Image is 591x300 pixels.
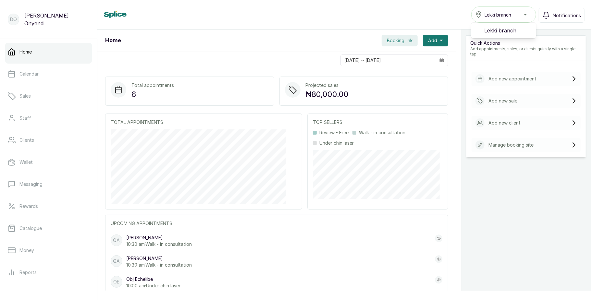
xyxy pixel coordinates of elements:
a: Calendar [5,65,92,83]
p: Walk - in consultation [359,129,405,136]
p: Messaging [19,181,43,187]
p: UPCOMING APPOINTMENTS [111,220,443,227]
p: Under chin laser [319,140,354,146]
span: Lekki branch [485,11,511,18]
p: Projected sales [306,82,349,89]
p: Home [19,49,32,55]
p: [PERSON_NAME] [126,234,192,241]
p: Add new appointment [488,76,536,82]
p: Obj Echelibe [126,276,180,282]
p: Sales [19,93,31,99]
svg: calendar [439,58,444,63]
h1: Home [105,37,121,44]
a: Staff [5,109,92,127]
p: ₦80,000.00 [306,89,349,100]
p: Catalogue [19,225,42,232]
p: Calendar [19,71,39,77]
p: Wallet [19,159,33,165]
a: Rewards [5,197,92,215]
p: QA [113,237,120,244]
button: Booking link [382,35,418,46]
p: Review - Free [319,129,349,136]
a: Catalogue [5,219,92,237]
a: Home [5,43,92,61]
p: Add appointments, sales, or clients quickly with a single tap. [470,46,582,57]
p: Add new sale [488,98,517,104]
p: 10:30 am · Walk - in consultation [126,262,192,268]
p: [PERSON_NAME] Onyendi [24,12,89,27]
p: Add new client [488,120,521,126]
span: Add [428,37,437,44]
p: Staff [19,115,31,121]
a: Reports [5,263,92,282]
p: Quick Actions [470,40,582,46]
p: Rewards [19,203,38,210]
a: Clients [5,131,92,149]
input: Select date [341,55,436,66]
p: 10:00 am · Under chin laser [126,282,180,289]
p: Clients [19,137,34,143]
a: Messaging [5,175,92,193]
span: Lekki branch [484,27,531,34]
button: Notifications [539,8,585,23]
p: Reports [19,269,37,276]
a: Wallet [5,153,92,171]
button: Lekki branch [471,6,536,23]
p: 6 [131,89,174,100]
a: Sales [5,87,92,105]
button: Add [423,35,448,46]
p: TOTAL APPOINTMENTS [111,119,297,126]
p: Money [19,247,34,254]
ul: Lekki branch [471,23,536,38]
p: QA [113,258,120,264]
a: Money [5,241,92,259]
p: Total appointments [131,82,174,89]
span: Booking link [387,37,412,44]
p: [PERSON_NAME] [126,255,192,262]
p: DO [10,16,17,23]
p: Manage booking site [488,142,534,148]
p: 10:30 am · Walk - in consultation [126,241,192,247]
span: Notifications [553,12,581,19]
p: TOP SELLERS [313,119,443,126]
p: OE [114,279,120,285]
